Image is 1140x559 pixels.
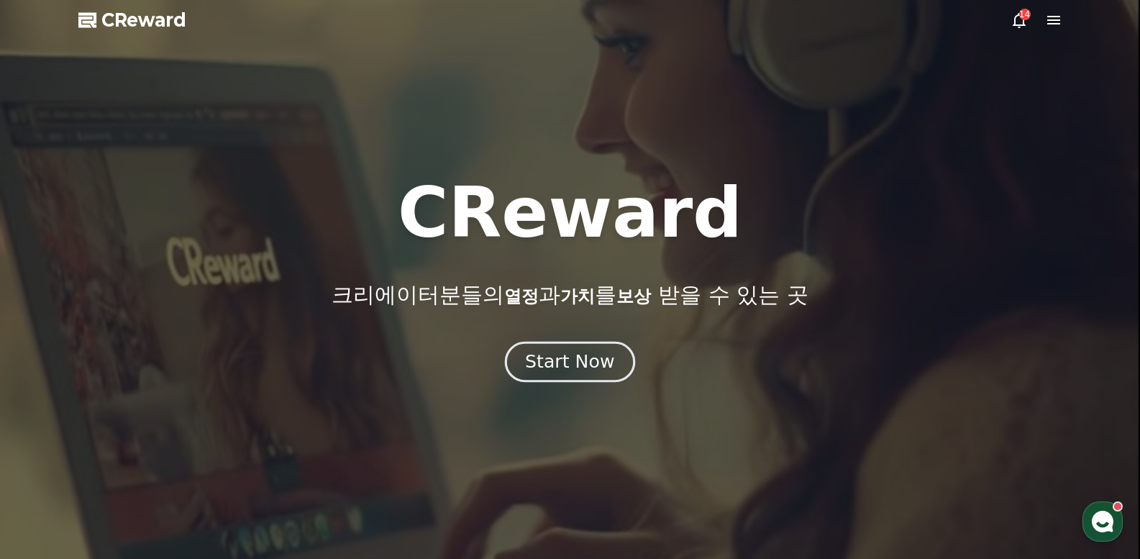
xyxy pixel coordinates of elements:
div: Start Now [525,350,614,374]
a: CReward [78,9,186,32]
span: 가치 [560,286,595,306]
span: 설정 [222,461,240,473]
span: 홈 [45,461,54,473]
a: Start Now [508,357,632,371]
h1: CReward [398,178,742,247]
a: 설정 [186,440,276,476]
a: 대화 [95,440,186,476]
span: 보상 [616,286,651,306]
span: 대화 [132,462,149,473]
a: 홈 [4,440,95,476]
a: 14 [1011,12,1028,29]
div: 14 [1019,9,1031,20]
p: 크리에이터분들의 과 를 받을 수 있는 곳 [332,282,808,308]
span: CReward [101,9,186,32]
span: 열정 [504,286,539,306]
button: Start Now [505,341,635,382]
